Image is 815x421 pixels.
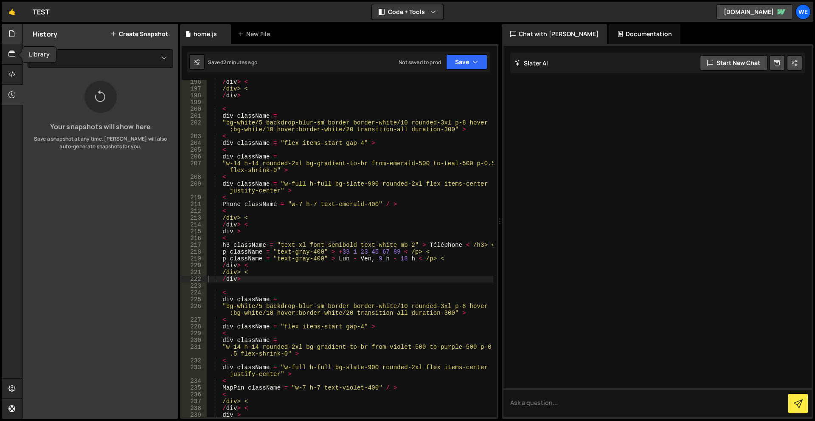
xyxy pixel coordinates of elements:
[182,330,207,337] div: 229
[22,47,56,62] div: Library
[182,133,207,140] div: 203
[182,194,207,201] div: 210
[795,4,811,20] a: We
[399,59,441,66] div: Not saved to prod
[182,79,207,85] div: 196
[182,181,207,194] div: 209
[182,378,207,384] div: 234
[182,283,207,289] div: 223
[182,235,207,242] div: 216
[29,135,171,150] p: Save a snapshot at any time. [PERSON_NAME] will also auto-generate snapshots for you.
[182,92,207,99] div: 198
[33,7,50,17] div: TEST
[182,344,207,357] div: 231
[182,412,207,418] div: 239
[182,384,207,391] div: 235
[182,160,207,174] div: 207
[208,59,257,66] div: Saved
[182,249,207,255] div: 218
[182,140,207,147] div: 204
[182,289,207,296] div: 224
[514,59,548,67] h2: Slater AI
[182,262,207,269] div: 220
[182,221,207,228] div: 214
[182,147,207,153] div: 205
[372,4,443,20] button: Code + Tools
[182,255,207,262] div: 219
[182,337,207,344] div: 230
[182,303,207,316] div: 226
[182,391,207,398] div: 236
[182,113,207,119] div: 201
[182,215,207,221] div: 213
[29,123,171,130] h3: Your snapshots will show here
[182,119,207,133] div: 202
[182,316,207,323] div: 227
[33,29,57,39] h2: History
[182,364,207,378] div: 233
[182,405,207,412] div: 238
[182,228,207,235] div: 215
[609,24,680,44] div: Documentation
[182,174,207,181] div: 208
[194,30,217,38] div: home.js
[2,2,22,22] a: 🤙
[238,30,273,38] div: New File
[502,24,607,44] div: Chat with [PERSON_NAME]
[182,201,207,208] div: 211
[223,59,257,66] div: 2 minutes ago
[182,99,207,106] div: 199
[182,269,207,276] div: 221
[700,55,767,71] button: Start new chat
[182,106,207,113] div: 200
[182,276,207,283] div: 222
[182,357,207,364] div: 232
[446,54,487,70] button: Save
[182,85,207,92] div: 197
[182,208,207,215] div: 212
[182,242,207,249] div: 217
[182,153,207,160] div: 206
[182,323,207,330] div: 228
[182,398,207,405] div: 237
[182,296,207,303] div: 225
[717,4,793,20] a: [DOMAIN_NAME]
[110,31,168,37] button: Create Snapshot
